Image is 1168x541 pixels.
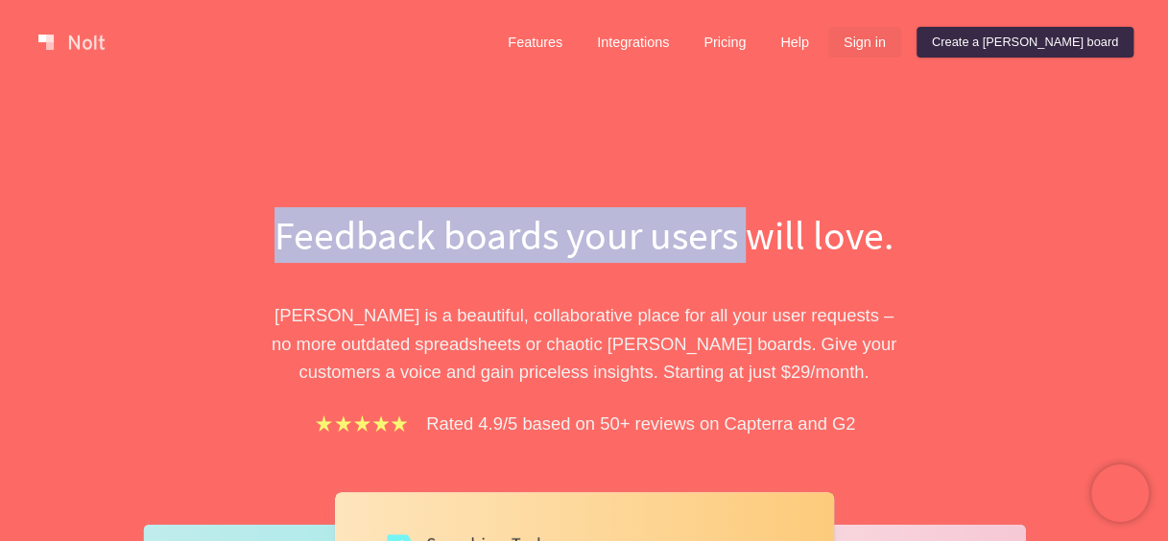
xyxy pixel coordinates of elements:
a: Pricing [688,27,761,58]
a: Sign in [828,27,901,58]
iframe: Chatra live chat [1091,464,1149,522]
a: Integrations [582,27,684,58]
p: Rated 4.9/5 based on 50+ reviews on Capterra and G2 [426,410,855,437]
p: [PERSON_NAME] is a beautiful, collaborative place for all your user requests – no more outdated s... [253,301,916,386]
a: Help [765,27,824,58]
img: stars.b067e34983.png [313,412,411,435]
h1: Feedback boards your users will love. [253,207,916,263]
a: Create a [PERSON_NAME] board [917,27,1133,58]
a: Features [492,27,578,58]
